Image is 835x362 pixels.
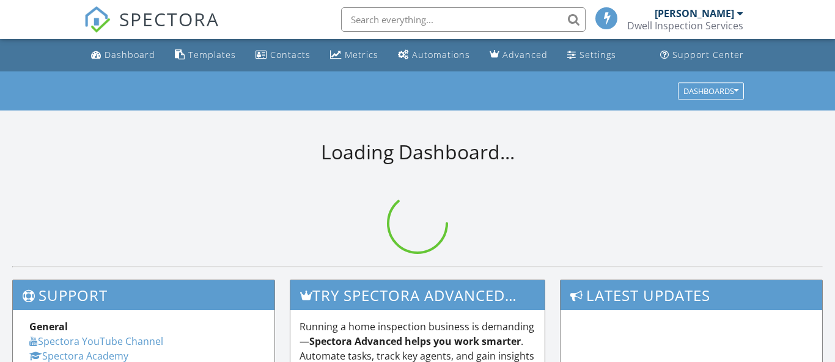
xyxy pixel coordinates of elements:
[341,7,586,32] input: Search everything...
[485,44,553,67] a: Advanced
[502,49,548,60] div: Advanced
[683,87,738,95] div: Dashboards
[579,49,616,60] div: Settings
[29,335,163,348] a: Spectora YouTube Channel
[655,44,749,67] a: Support Center
[84,6,111,33] img: The Best Home Inspection Software - Spectora
[412,49,470,60] div: Automations
[251,44,315,67] a: Contacts
[290,280,545,310] h3: Try spectora advanced [DATE]
[627,20,743,32] div: Dwell Inspection Services
[188,49,236,60] div: Templates
[105,49,155,60] div: Dashboard
[393,44,475,67] a: Automations (Basic)
[84,16,219,42] a: SPECTORA
[270,49,311,60] div: Contacts
[119,6,219,32] span: SPECTORA
[561,280,822,310] h3: Latest Updates
[345,49,378,60] div: Metrics
[170,44,241,67] a: Templates
[309,335,521,348] strong: Spectora Advanced helps you work smarter
[325,44,383,67] a: Metrics
[655,7,734,20] div: [PERSON_NAME]
[86,44,160,67] a: Dashboard
[672,49,744,60] div: Support Center
[562,44,621,67] a: Settings
[13,280,274,310] h3: Support
[678,82,744,100] button: Dashboards
[29,320,68,333] strong: General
